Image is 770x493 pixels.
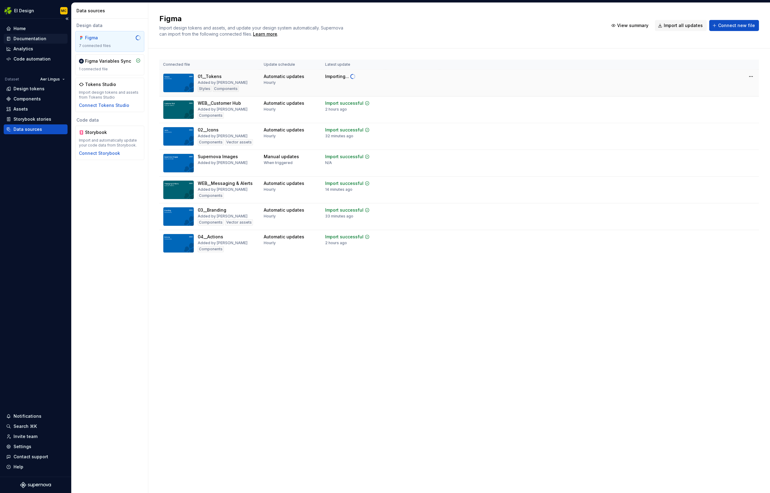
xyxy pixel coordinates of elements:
[14,86,45,92] div: Design tokens
[198,73,222,80] div: 01__Tokens
[14,8,34,14] div: EI Design
[325,187,352,192] div: 14 minutes ago
[664,22,703,29] span: Import all updates
[37,75,68,84] button: Aer Lingus
[4,411,68,421] button: Notifications
[198,127,219,133] div: 02__Icons
[14,96,41,102] div: Components
[14,444,31,450] div: Settings
[198,107,247,112] div: Added by [PERSON_NAME]
[79,67,141,72] div: 1 connected file
[14,106,28,112] div: Assets
[4,54,68,64] a: Code automation
[325,134,353,139] div: 32 minutes ago
[198,80,247,85] div: Added by [PERSON_NAME]
[253,31,277,37] a: Learn more
[198,180,253,186] div: WEB__Messaging & Alerts
[264,234,304,240] div: Automatic updates
[198,193,224,199] div: Components
[325,214,353,219] div: 33 minutes ago
[198,234,223,240] div: 04__Actions
[325,234,364,240] div: Import successful
[75,78,144,112] a: Tokens StudioImport design tokens and assets from Tokens StudioConnect Tokens Studio
[325,207,364,213] div: Import successful
[4,432,68,441] a: Invite team
[325,241,347,245] div: 2 hours ago
[75,126,144,160] a: StorybookImport and automatically update your code data from Storybook.Connect Storybook
[617,22,648,29] span: View summary
[14,126,42,132] div: Data sources
[4,452,68,462] button: Contact support
[14,36,46,42] div: Documentation
[325,100,364,106] div: Import successful
[198,134,247,139] div: Added by [PERSON_NAME]
[14,413,41,419] div: Notifications
[40,77,60,82] span: Aer Lingus
[5,77,19,82] div: Dataset
[325,180,364,186] div: Import successful
[14,464,23,470] div: Help
[718,22,755,29] span: Connect new file
[198,160,247,165] div: Added by [PERSON_NAME]
[61,8,67,13] div: MC
[75,117,144,123] div: Code data
[198,246,224,252] div: Components
[159,14,601,24] h2: Figma
[264,107,276,112] div: Hourly
[4,34,68,44] a: Documentation
[4,94,68,104] a: Components
[76,8,146,14] div: Data sources
[655,20,707,31] button: Import all updates
[709,20,759,31] button: Connect new file
[14,423,37,429] div: Search ⌘K
[4,462,68,472] button: Help
[79,102,129,108] button: Connect Tokens Studio
[225,219,253,225] div: Vector assets
[75,31,144,52] a: Figma7 connected files
[75,22,144,29] div: Design data
[4,421,68,431] button: Search ⌘K
[20,482,51,488] svg: Supernova Logo
[264,80,276,85] div: Hourly
[325,107,347,112] div: 2 hours ago
[198,207,226,213] div: 03__Branding
[4,44,68,54] a: Analytics
[264,241,276,245] div: Hourly
[264,100,304,106] div: Automatic updates
[264,214,276,219] div: Hourly
[198,241,247,245] div: Added by [PERSON_NAME]
[79,90,141,100] div: Import design tokens and assets from Tokens Studio
[252,32,278,37] span: .
[198,219,224,225] div: Components
[85,129,115,135] div: Storybook
[264,73,304,80] div: Automatic updates
[325,73,349,80] div: Importing...
[325,160,332,165] div: N/A
[75,54,144,75] a: Figma Variables Sync1 connected file
[225,139,253,145] div: Vector assets
[63,14,71,23] button: Collapse sidebar
[264,160,293,165] div: When triggered
[79,150,120,156] button: Connect Storybook
[198,154,238,160] div: Supernova Images
[159,60,260,70] th: Connected file
[14,56,51,62] div: Code automation
[325,127,364,133] div: Import successful
[264,187,276,192] div: Hourly
[321,60,385,70] th: Latest update
[264,134,276,139] div: Hourly
[325,154,364,160] div: Import successful
[14,25,26,32] div: Home
[198,214,247,219] div: Added by [PERSON_NAME]
[260,60,321,70] th: Update schedule
[264,127,304,133] div: Automatic updates
[85,81,116,88] div: Tokens Studio
[14,454,48,460] div: Contact support
[264,154,299,160] div: Manual updates
[4,84,68,94] a: Design tokens
[198,86,212,92] div: Styles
